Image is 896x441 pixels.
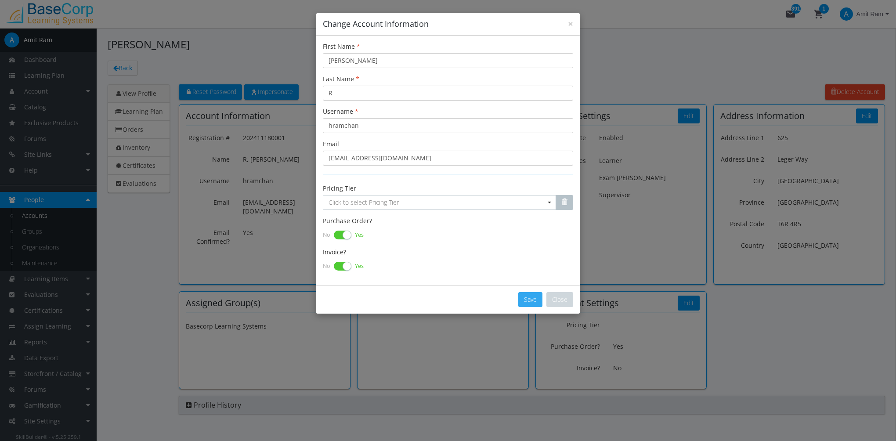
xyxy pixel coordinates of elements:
span: No [323,231,330,239]
label: Username [323,107,358,116]
span: Yes [355,231,364,239]
label: Last Name [323,75,359,83]
span: Click to select Pricing Tier [329,198,399,206]
span: Select box activate [323,195,556,210]
label: Invoice? [323,248,346,257]
label: First Name [323,42,360,51]
h4: Change Account Information [323,18,573,30]
label: Email [323,140,339,148]
label: Purchase Order? [323,217,372,225]
button: × [568,19,573,29]
span: No [323,262,330,270]
button: Save [518,292,542,307]
button: Close [546,292,573,307]
label: Pricing Tier [323,184,356,193]
span: Yes [355,262,364,270]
